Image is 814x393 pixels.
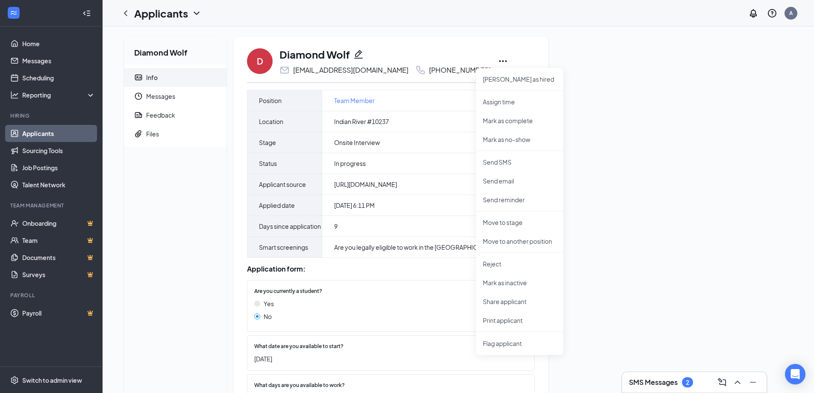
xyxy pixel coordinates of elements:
[22,232,95,249] a: TeamCrown
[483,116,556,125] p: Mark as complete
[254,354,519,363] span: [DATE]
[264,299,274,308] span: Yes
[134,111,143,119] svg: Report
[483,316,556,325] p: Print applicant
[257,55,263,67] div: D
[134,73,143,82] svg: ContactCard
[22,215,95,232] a: OnboardingCrown
[334,138,380,147] span: Onsite Interview
[334,222,338,230] span: 9
[686,379,689,386] div: 2
[264,312,272,321] span: No
[748,377,758,387] svg: Minimize
[146,111,175,119] div: Feedback
[353,49,364,59] svg: Pencil
[732,377,743,387] svg: ChevronUp
[259,179,306,189] span: Applicant source
[293,66,408,74] div: [EMAIL_ADDRESS][DOMAIN_NAME]
[22,35,95,52] a: Home
[134,130,143,138] svg: Paperclip
[124,87,226,106] a: ClockMessages
[334,117,389,126] span: Indian River #10237
[146,130,159,138] div: Files
[254,343,344,351] span: What date are you available to start?
[10,112,94,119] div: Hiring
[334,159,366,168] span: In progress
[259,200,295,210] span: Applied date
[22,249,95,266] a: DocumentsCrown
[334,243,512,251] div: Are you legally eligible to work in the [GEOGRAPHIC_DATA]? :
[483,177,556,185] p: Send email
[191,8,202,18] svg: ChevronDown
[717,377,727,387] svg: ComposeMessage
[10,376,19,384] svg: Settings
[124,106,226,124] a: ReportFeedback
[334,201,375,210] span: [DATE] 6:11 PM
[9,9,18,17] svg: WorkstreamLogo
[483,278,556,287] p: Mark as inactive
[483,218,556,227] p: Move to stage
[785,364,805,384] div: Open Intercom Messenger
[746,375,760,389] button: Minimize
[254,287,322,295] span: Are you currently a student?
[22,376,82,384] div: Switch to admin view
[483,158,556,166] p: Send SMS
[415,65,426,75] svg: Phone
[483,339,556,348] span: Flag applicant
[124,124,226,143] a: PaperclipFiles
[124,68,226,87] a: ContactCardInfo
[22,266,95,283] a: SurveysCrown
[146,73,158,82] div: Info
[22,69,95,86] a: Scheduling
[789,9,793,17] div: A
[124,37,226,65] h2: Diamond Wolf
[120,8,131,18] svg: ChevronLeft
[22,176,95,193] a: Talent Network
[259,116,283,127] span: Location
[259,158,277,168] span: Status
[134,6,188,21] h1: Applicants
[22,125,95,142] a: Applicants
[146,87,220,106] span: Messages
[279,47,350,62] h1: Diamond Wolf
[334,180,397,189] span: [URL][DOMAIN_NAME]
[279,65,290,75] svg: Email
[429,66,491,74] div: [PHONE_NUMBER]
[483,135,556,144] p: Mark as no-show
[334,96,375,105] a: Team Member
[22,304,95,322] a: PayrollCrown
[22,52,95,69] a: Messages
[82,9,91,18] svg: Collapse
[10,202,94,209] div: Team Management
[254,381,345,390] span: What days are you available to work?
[483,75,556,83] p: [PERSON_NAME] as hired
[483,297,556,306] p: Share applicant
[483,237,556,245] p: Move to another position
[259,95,282,106] span: Position
[247,265,535,273] div: Application form:
[10,91,19,99] svg: Analysis
[259,137,276,148] span: Stage
[22,159,95,176] a: Job Postings
[767,8,777,18] svg: QuestionInfo
[134,92,143,100] svg: Clock
[483,195,556,204] p: Send reminder
[10,292,94,299] div: Payroll
[498,56,508,66] svg: Ellipses
[629,378,678,387] h3: SMS Messages
[715,375,729,389] button: ComposeMessage
[483,260,556,268] p: Reject
[259,221,321,231] span: Days since application
[731,375,744,389] button: ChevronUp
[259,242,308,252] span: Smart screenings
[483,98,556,106] p: Assign time
[22,142,95,159] a: Sourcing Tools
[748,8,758,18] svg: Notifications
[22,91,96,99] div: Reporting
